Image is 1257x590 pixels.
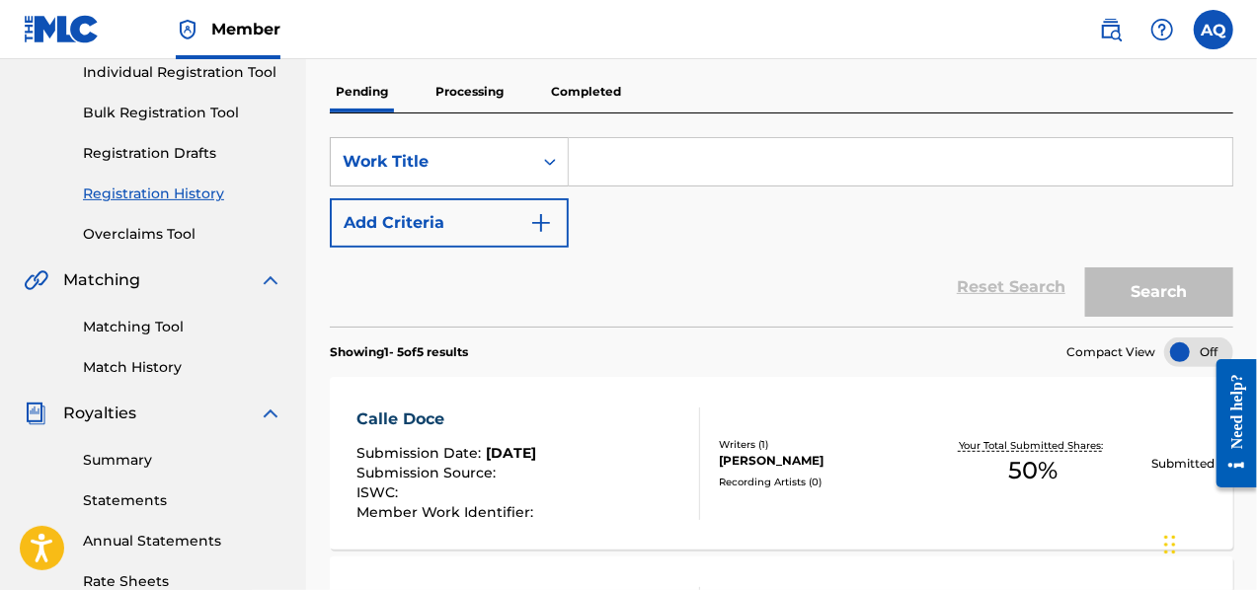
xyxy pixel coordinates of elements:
a: Matching Tool [83,317,282,337]
a: Bulk Registration Tool [83,103,282,123]
p: Pending [330,71,394,112]
span: Submission Source : [356,464,501,481]
img: search [1099,18,1123,41]
span: Matching [63,268,140,292]
span: ISWC : [356,483,403,501]
div: Recording Artists ( 0 ) [719,475,914,489]
div: [PERSON_NAME] [719,452,914,470]
p: Showing 1 - 5 of 5 results [330,343,468,361]
span: Member [211,18,280,40]
img: Royalties [24,402,47,425]
a: Statements [83,490,282,511]
a: Summary [83,450,282,471]
span: Compact View [1066,343,1155,361]
span: Submission Date : [356,444,486,462]
p: Processing [430,71,510,112]
span: Royalties [63,402,136,425]
p: Submitted [1151,455,1215,473]
iframe: Resource Center [1202,344,1257,503]
a: Individual Registration Tool [83,62,282,83]
a: Annual Statements [83,531,282,552]
span: Member Work Identifier : [356,503,538,521]
a: Registration Drafts [83,143,282,164]
a: Match History [83,357,282,378]
img: expand [259,402,282,425]
img: Top Rightsholder [176,18,199,41]
a: Calle DoceSubmission Date:[DATE]Submission Source:ISWC:Member Work Identifier:Writers (1)[PERSON_... [330,377,1233,550]
button: Add Criteria [330,198,569,248]
span: 50 % [1008,453,1058,488]
form: Search Form [330,137,1233,327]
div: Work Title [343,150,520,174]
div: Help [1142,10,1182,49]
a: Registration History [83,184,282,204]
img: help [1150,18,1174,41]
a: Public Search [1091,10,1131,49]
iframe: Chat Widget [1158,495,1257,590]
a: Overclaims Tool [83,224,282,245]
img: Matching [24,268,48,292]
div: User Menu [1194,10,1233,49]
img: 9d2ae6d4665cec9f34b9.svg [529,211,553,235]
p: Completed [545,71,627,112]
p: Your Total Submitted Shares: [959,438,1108,453]
span: [DATE] [486,444,536,462]
div: Writers ( 1 ) [719,437,914,452]
img: MLC Logo [24,15,100,43]
div: Calle Doce [356,407,538,431]
div: Drag [1164,515,1176,574]
img: expand [259,268,282,292]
